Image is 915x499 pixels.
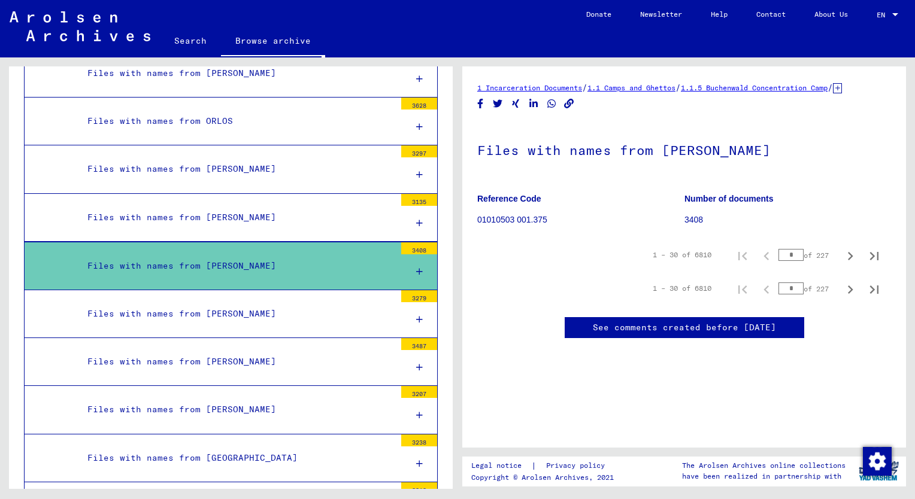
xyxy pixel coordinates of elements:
[78,62,395,85] div: Files with names from [PERSON_NAME]
[401,482,437,494] div: 3318
[10,11,150,41] img: Arolsen_neg.svg
[78,398,395,421] div: Files with names from [PERSON_NAME]
[401,242,437,254] div: 3408
[684,214,891,226] p: 3408
[681,83,828,92] a: 1.1.5 Buchenwald Concentration Camp
[401,386,437,398] div: 3207
[593,321,776,334] a: See comments created before [DATE]
[682,460,846,471] p: The Arolsen Archives online collections
[160,26,221,55] a: Search
[221,26,325,57] a: Browse archive
[401,98,437,109] div: 3628
[653,250,711,260] div: 1 – 30 of 6810
[477,83,582,92] a: 1 Incarceration Documents
[471,460,531,472] a: Legal notice
[856,456,901,486] img: yv_logo.png
[401,194,437,206] div: 3135
[471,460,619,472] div: |
[684,194,774,203] b: Number of documents
[401,290,437,302] div: 3279
[731,276,755,300] button: First page
[563,96,575,111] button: Copy link
[477,194,541,203] b: Reference Code
[401,434,437,446] div: 3238
[862,276,886,300] button: Last page
[862,243,886,267] button: Last page
[78,350,395,373] div: Files with names from [PERSON_NAME]
[838,243,862,267] button: Next page
[838,276,862,300] button: Next page
[78,446,395,470] div: Files with names from [GEOGRAPHIC_DATA]
[510,96,522,111] button: Share on Xing
[471,472,619,483] p: Copyright © Arolsen Archives, 2021
[78,302,395,325] div: Files with names from [PERSON_NAME]
[477,214,684,226] p: 01010503 001.375
[755,243,778,267] button: Previous page
[78,206,395,229] div: Files with names from [PERSON_NAME]
[78,254,395,278] div: Files with names from [PERSON_NAME]
[78,157,395,181] div: Files with names from [PERSON_NAME]
[492,96,504,111] button: Share on Twitter
[474,96,487,111] button: Share on Facebook
[582,82,587,93] span: /
[78,109,395,133] div: Files with names from ORLOS
[401,338,437,350] div: 3487
[828,82,833,93] span: /
[546,96,558,111] button: Share on WhatsApp
[731,243,755,267] button: First page
[675,82,681,93] span: /
[778,283,838,294] div: of 227
[653,283,711,294] div: 1 – 30 of 6810
[877,11,890,19] span: EN
[528,96,540,111] button: Share on LinkedIn
[537,460,619,472] a: Privacy policy
[401,145,437,157] div: 3297
[755,276,778,300] button: Previous page
[863,447,892,476] img: Change consent
[477,123,891,175] h1: Files with names from [PERSON_NAME]
[587,83,675,92] a: 1.1 Camps and Ghettos
[778,250,838,261] div: of 227
[682,471,846,482] p: have been realized in partnership with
